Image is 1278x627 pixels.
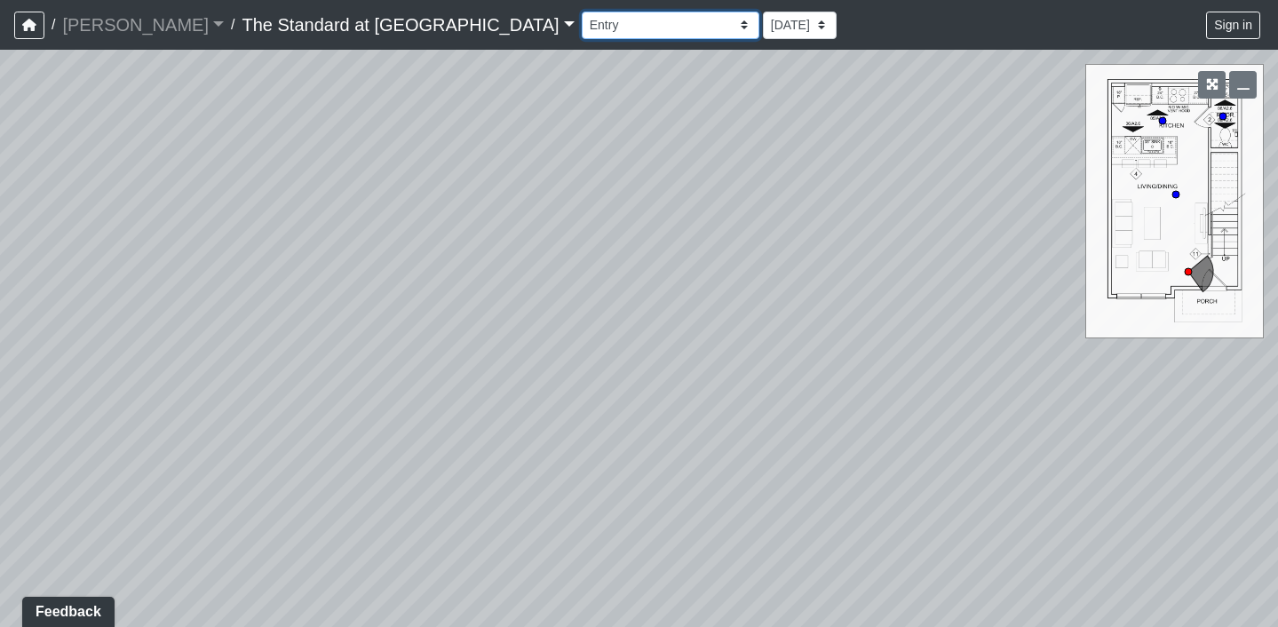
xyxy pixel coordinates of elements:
a: [PERSON_NAME] [62,7,224,43]
span: / [44,7,62,43]
span: / [224,7,242,43]
a: The Standard at [GEOGRAPHIC_DATA] [242,7,574,43]
iframe: Ybug feedback widget [13,591,123,627]
button: Sign in [1206,12,1260,39]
